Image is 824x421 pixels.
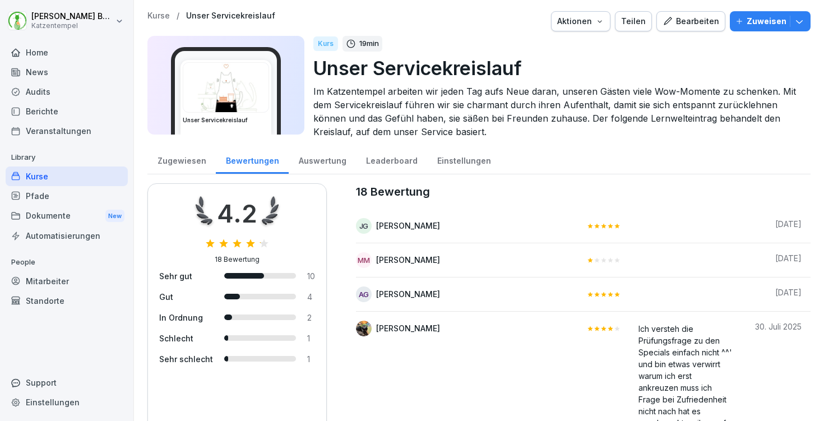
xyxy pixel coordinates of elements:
[307,312,315,323] div: 2
[6,121,128,141] a: Veranstaltungen
[177,11,179,21] p: /
[313,85,802,138] p: Im Katzentempel arbeiten wir jeden Tag aufs Neue daran, unseren Gästen viele Wow-Momente zu schen...
[376,220,440,232] div: [PERSON_NAME]
[356,218,372,234] div: JG
[6,186,128,206] a: Pfade
[183,116,269,124] h3: Unser Servicekreislauf
[359,38,379,49] p: 19 min
[376,288,440,300] div: [PERSON_NAME]
[31,12,113,21] p: [PERSON_NAME] Benedix
[356,321,372,336] img: bfrfte2gpd20o80c17do1vru.png
[376,322,440,334] div: [PERSON_NAME]
[307,332,315,344] div: 1
[427,145,501,174] a: Einstellungen
[6,392,128,412] a: Einstellungen
[307,270,315,282] div: 10
[159,312,213,323] div: In Ordnung
[656,11,725,31] button: Bearbeiten
[356,286,372,302] div: AG
[313,36,338,51] div: Kurs
[663,15,719,27] div: Bearbeiten
[307,291,315,303] div: 4
[216,145,289,174] a: Bewertungen
[217,195,257,232] div: 4.2
[742,277,811,311] td: [DATE]
[621,15,646,27] div: Teilen
[742,243,811,277] td: [DATE]
[356,145,427,174] a: Leaderboard
[6,43,128,62] a: Home
[6,206,128,226] div: Dokumente
[6,149,128,166] p: Library
[747,15,786,27] p: Zuweisen
[6,82,128,101] a: Audits
[615,11,652,31] button: Teilen
[186,11,275,21] a: Unser Servicekreislauf
[307,353,315,365] div: 1
[105,210,124,223] div: New
[356,252,372,268] div: MM
[147,145,216,174] a: Zugewiesen
[376,254,440,266] div: [PERSON_NAME]
[159,353,213,365] div: Sehr schlecht
[6,226,128,246] a: Automatisierungen
[159,270,213,282] div: Sehr gut
[6,62,128,82] a: News
[557,15,604,27] div: Aktionen
[289,145,356,174] a: Auswertung
[356,183,811,200] caption: 18 Bewertung
[147,11,170,21] a: Kurse
[6,291,128,311] a: Standorte
[6,101,128,121] a: Berichte
[6,206,128,226] a: DokumenteNew
[215,255,260,265] div: 18 Bewertung
[730,11,811,31] button: Zuweisen
[551,11,610,31] button: Aktionen
[6,271,128,291] a: Mitarbeiter
[31,22,113,30] p: Katzentempel
[159,291,213,303] div: Gut
[183,63,269,112] img: s5qnd9q1m875ulmi6z3g1v03.png
[6,373,128,392] div: Support
[6,253,128,271] p: People
[159,332,213,344] div: Schlecht
[6,166,128,186] a: Kurse
[313,54,802,82] p: Unser Servicekreislauf
[742,209,811,243] td: [DATE]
